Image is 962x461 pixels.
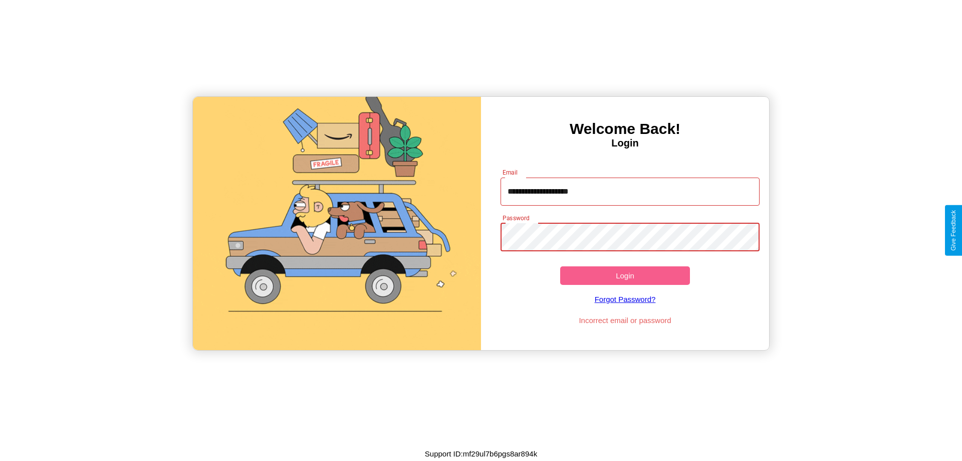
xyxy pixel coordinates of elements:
p: Support ID: mf29ul7b6pgs8ar894k [425,447,537,460]
button: Login [560,266,690,285]
h3: Welcome Back! [481,120,769,137]
label: Email [503,168,518,177]
h4: Login [481,137,769,149]
p: Incorrect email or password [496,314,755,327]
a: Forgot Password? [496,285,755,314]
div: Give Feedback [950,210,957,251]
label: Password [503,214,529,222]
img: gif [193,97,481,350]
